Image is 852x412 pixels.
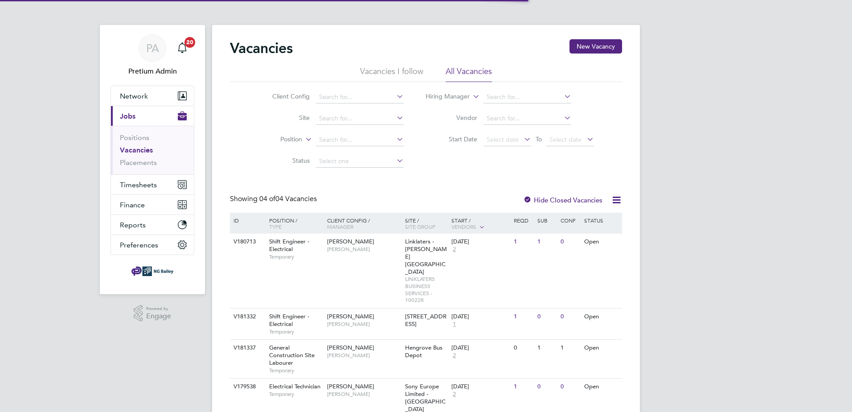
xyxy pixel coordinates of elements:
span: [PERSON_NAME] [327,344,374,351]
div: V181337 [231,340,262,356]
button: New Vacancy [569,39,622,54]
div: Status [582,213,621,228]
input: Search for... [316,134,404,146]
span: 2 [451,391,457,398]
a: Go to home page [111,264,194,278]
span: [PERSON_NAME] [327,352,401,359]
span: General Construction Site Labourer [269,344,315,367]
div: Open [582,340,621,356]
div: 1 [512,309,535,325]
input: Select one [316,155,404,168]
span: Shift Engineer - Electrical [269,313,309,328]
span: Temporary [269,391,323,398]
span: [PERSON_NAME] [327,383,374,390]
div: [DATE] [451,344,509,352]
span: LINKLATERS BUSINESS SERVICES - 100228 [405,276,447,303]
div: 1 [535,234,558,250]
div: Open [582,379,621,395]
div: Reqd [512,213,535,228]
span: Timesheets [120,181,157,189]
span: 04 of [259,194,275,203]
nav: Main navigation [100,25,205,294]
input: Search for... [483,91,571,103]
span: Reports [120,221,146,229]
div: 1 [512,379,535,395]
div: 0 [558,379,582,395]
div: Jobs [111,126,194,174]
span: Electrical Technician [269,383,320,390]
span: Engage [146,313,171,320]
div: Open [582,234,621,250]
button: Timesheets [111,175,194,194]
span: Hengrove Bus Depot [405,344,442,359]
div: Start / [449,213,512,235]
span: Jobs [120,112,135,120]
a: Vacancies [120,146,153,154]
span: Site Group [405,223,435,230]
label: Start Date [426,135,477,143]
button: Reports [111,215,194,235]
div: [DATE] [451,313,509,321]
label: Hide Closed Vacancies [523,196,602,204]
button: Network [111,86,194,106]
a: Placements [120,158,157,167]
div: Client Config / [325,213,403,234]
div: Position / [262,213,325,234]
div: 0 [558,309,582,325]
span: To [533,133,545,145]
label: Hiring Manager [418,92,470,101]
div: Conf [558,213,582,228]
span: [PERSON_NAME] [327,246,401,253]
span: Temporary [269,367,323,374]
span: Preferences [120,241,158,249]
div: 0 [512,340,535,356]
a: 20 [173,34,191,62]
input: Search for... [316,112,404,125]
span: Select date [549,136,582,144]
span: [PERSON_NAME] [327,313,374,320]
div: 0 [535,309,558,325]
div: 1 [535,340,558,356]
span: Finance [120,201,145,209]
div: V179538 [231,379,262,395]
div: 1 [512,234,535,250]
button: Finance [111,195,194,214]
a: Powered byEngage [134,305,172,322]
span: 2 [451,246,457,253]
span: Network [120,92,148,100]
label: Status [258,157,310,165]
div: Site / [403,213,450,234]
label: Vendor [426,114,477,122]
h2: Vacancies [230,39,293,57]
label: Position [251,135,302,144]
li: Vacancies I follow [360,66,423,82]
span: 20 [184,37,195,48]
div: V181332 [231,309,262,325]
span: [PERSON_NAME] [327,391,401,398]
span: [STREET_ADDRESS] [405,313,446,328]
span: Pretium Admin [111,66,194,77]
span: [PERSON_NAME] [327,238,374,245]
span: Type [269,223,282,230]
span: Temporary [269,328,323,335]
div: Sub [535,213,558,228]
input: Search for... [483,112,571,125]
div: Showing [230,194,319,204]
div: [DATE] [451,238,509,246]
span: Select date [487,136,519,144]
label: Site [258,114,310,122]
span: 2 [451,352,457,359]
label: Client Config [258,92,310,100]
span: 1 [451,321,457,328]
div: V180713 [231,234,262,250]
div: ID [231,213,262,228]
button: Jobs [111,106,194,126]
span: Linklaters - [PERSON_NAME][GEOGRAPHIC_DATA] [405,238,447,276]
span: Powered by [146,305,171,313]
div: 0 [535,379,558,395]
span: Temporary [269,253,323,260]
div: [DATE] [451,383,509,391]
span: Manager [327,223,353,230]
div: Open [582,309,621,325]
li: All Vacancies [446,66,492,82]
